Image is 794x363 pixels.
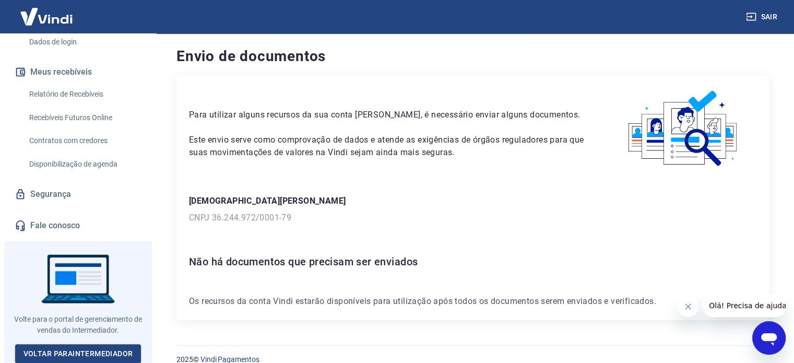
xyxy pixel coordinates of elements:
[25,154,144,175] a: Disponibilização de agenda
[25,31,144,53] a: Dados de login
[13,61,144,84] button: Meus recebíveis
[13,214,144,237] a: Fale conosco
[25,84,144,105] a: Relatório de Recebíveis
[703,294,786,317] iframe: Mensagem da empresa
[189,195,756,207] p: [DEMOGRAPHIC_DATA][PERSON_NAME]
[6,7,88,16] span: Olá! Precisa de ajuda?
[176,46,769,67] h4: Envio de documentos
[189,212,756,224] p: CNPJ 36.244.972/0001-79
[744,7,781,27] button: Sair
[25,130,144,151] a: Contratos com credores
[611,88,756,170] img: waiting_documents.41d9841a9773e5fdf392cede4d13b617.svg
[189,295,756,308] p: Os recursos da conta Vindi estarão disponíveis para utilização após todos os documentos serem env...
[189,134,586,159] p: Este envio serve como comprovação de dados e atende as exigências de órgãos reguladores para que ...
[13,1,80,32] img: Vindi
[678,296,698,317] iframe: Fechar mensagem
[13,183,144,206] a: Segurança
[189,253,756,270] h6: Não há documentos que precisam ser enviados
[25,107,144,128] a: Recebíveis Futuros Online
[752,321,786,355] iframe: Botão para abrir a janela de mensagens
[189,109,586,121] p: Para utilizar alguns recursos da sua conta [PERSON_NAME], é necessário enviar alguns documentos.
